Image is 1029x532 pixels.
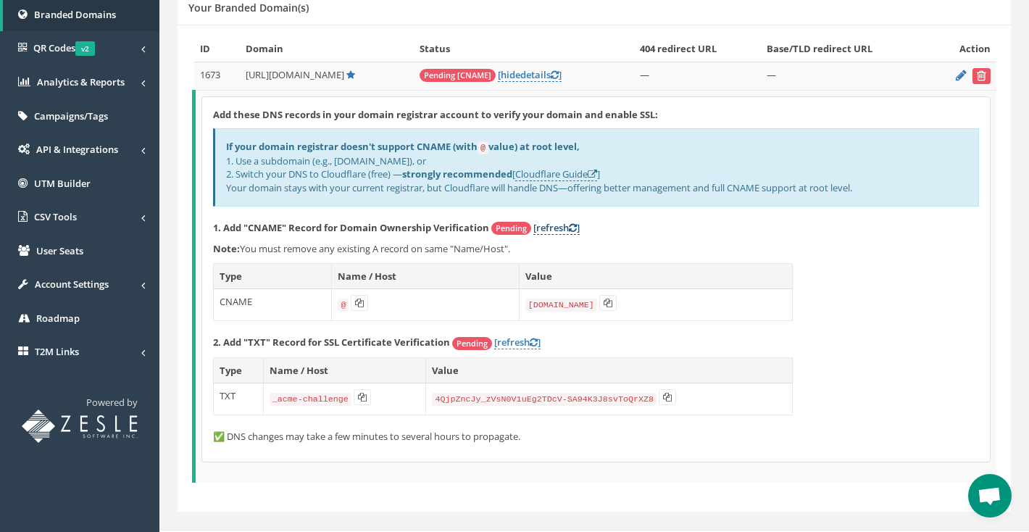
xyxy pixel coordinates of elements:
span: Pending [491,222,531,235]
span: v2 [75,41,95,56]
th: Name / Host [332,263,519,289]
img: T2M URL Shortener powered by Zesle Software Inc. [22,410,138,443]
th: Type [214,263,332,289]
strong: Add these DNS records in your domain registrar account to verify your domain and enable SSL: [213,108,658,121]
code: @ [478,141,488,154]
th: 404 redirect URL [634,36,761,62]
th: Domain [240,36,414,62]
span: Branded Domains [34,8,116,21]
span: Account Settings [35,278,109,291]
code: 4QjpZncJy_zVsN0V1uEg2TDcV-SA94K3J8svToQrXZ8 [432,393,657,406]
a: [refresh] [533,221,580,235]
code: _acme-challenge [270,393,351,406]
span: Powered by [86,396,138,409]
span: Campaigns/Tags [34,109,108,122]
td: — [634,62,761,90]
span: Pending [CNAME] [420,69,496,82]
th: ID [194,36,240,62]
code: [DOMAIN_NAME] [525,299,597,312]
th: Value [519,263,792,289]
td: — [761,62,930,90]
td: TXT [214,383,264,415]
td: CNAME [214,289,332,321]
strong: 1. Add "CNAME" Record for Domain Ownership Verification [213,221,489,234]
code: @ [338,299,349,312]
b: If your domain registrar doesn't support CNAME (with value) at root level, [226,140,580,153]
th: Status [414,36,635,62]
span: Analytics & Reports [37,75,125,88]
a: Cloudflare Guide [515,167,597,181]
span: API & Integrations [36,143,118,156]
th: Name / Host [263,357,426,383]
th: Base/TLD redirect URL [761,36,930,62]
a: Default [346,68,355,81]
strong: 2. Add "TXT" Record for SSL Certificate Verification [213,336,450,349]
span: Pending [452,337,492,350]
a: [hidedetails] [498,68,562,82]
span: CSV Tools [34,210,77,223]
b: Note: [213,242,240,255]
div: Open chat [968,474,1012,518]
span: hide [501,68,520,81]
span: T2M Links [35,345,79,358]
td: 1673 [194,62,240,90]
th: Action [930,36,996,62]
span: Roadmap [36,312,80,325]
span: [URL][DOMAIN_NAME] [246,68,344,81]
p: ✅ DNS changes may take a few minutes to several hours to propagate. [213,430,979,444]
p: You must remove any existing A record on same "Name/Host". [213,242,979,256]
span: UTM Builder [34,177,91,190]
b: strongly recommended [402,167,512,180]
th: Type [214,357,264,383]
h5: Your Branded Domain(s) [188,2,309,13]
span: QR Codes [33,41,95,54]
th: Value [426,357,793,383]
span: User Seats [36,244,83,257]
a: [refresh] [494,336,541,349]
div: 1. Use a subdomain (e.g., [DOMAIN_NAME]), or 2. Switch your DNS to Cloudflare (free) — [ ] Your d... [213,128,979,206]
